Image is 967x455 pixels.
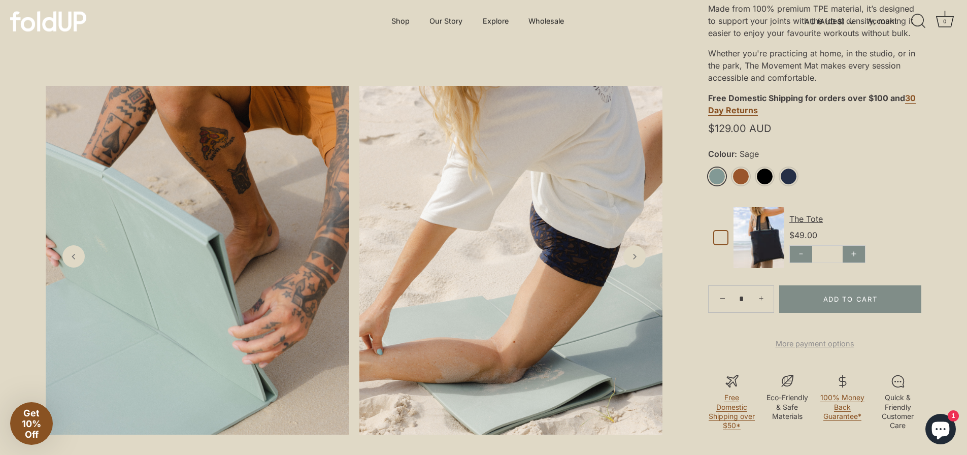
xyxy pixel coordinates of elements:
[874,393,921,430] p: Quick & Friendly Customer Care
[708,149,921,159] label: Colour:
[868,15,915,27] a: Account
[732,168,750,185] a: Rust
[366,12,589,31] div: Primary navigation
[789,230,817,240] span: $49.00
[780,168,797,185] a: Midnight
[763,393,811,421] p: Eco-Friendly & Safe Materials
[421,12,472,31] a: Our Story
[708,168,726,185] a: Sage
[907,10,929,32] a: Search
[708,43,921,88] div: Whether you're practicing at home, in the studio, or in the park, The Movement Mat makes every se...
[733,285,749,313] input: Quantity
[805,17,865,26] button: AU (AUD $)
[820,393,864,420] a: 100% Money Back Guarantee*
[474,12,518,31] a: Explore
[756,168,774,185] a: Black
[751,287,774,310] a: +
[737,149,759,159] span: Sage
[933,10,956,32] a: Cart
[62,245,85,268] a: Previous slide
[10,402,53,445] div: Get 10% Off
[383,12,419,31] a: Shop
[623,245,646,268] a: Next slide
[708,93,905,103] strong: Free Domestic Shipping for orders over $100 and
[789,213,916,225] div: The Tote
[710,287,732,309] a: −
[708,338,921,350] a: More payment options
[922,414,959,447] inbox-online-store-chat: Shopify online store chat
[709,393,755,430] a: Free Domestic Shipping over $50*
[940,16,950,26] div: 0
[733,207,784,268] img: Default Title
[779,285,921,313] button: Add to Cart
[22,408,41,440] span: Get 10% Off
[708,124,771,133] span: $129.00 AUD
[520,12,573,31] a: Wholesale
